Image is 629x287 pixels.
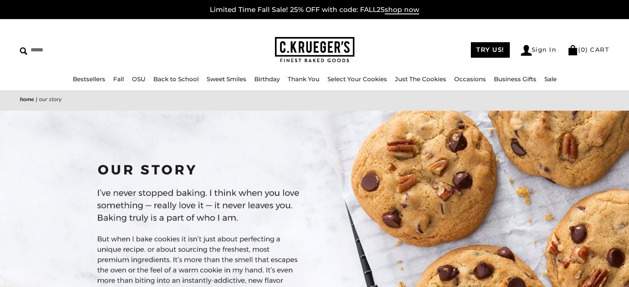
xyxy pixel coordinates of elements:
[207,75,246,83] a: Sweet Smiles
[567,45,578,55] img: Bag
[521,45,532,56] img: Account
[544,75,557,83] a: Sale
[210,6,419,14] a: Limited Time Fall Sale! 25% OFF with code: FALL25shop now
[567,46,609,53] a: (0) CART
[581,46,586,53] span: 0
[20,95,609,104] nav: breadcrumbs
[385,6,419,14] span: shop now
[20,44,114,56] input: Search
[275,37,354,63] img: C.KRUEGER'S
[153,75,199,83] a: Back to School
[113,75,124,83] a: Fall
[288,75,319,83] a: Thank You
[454,75,486,83] a: Occasions
[39,96,62,103] span: Our Story
[254,75,280,83] a: Birthday
[73,75,105,83] a: Bestsellers
[471,42,510,58] a: TRY US!
[327,75,387,83] a: Select Your Cookies
[20,96,34,103] a: Home
[36,96,37,103] span: |
[521,45,557,56] a: Sign In
[20,47,27,55] img: Search
[132,75,145,83] a: OSU
[395,75,446,83] a: Just The Cookies
[494,75,536,83] a: Business Gifts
